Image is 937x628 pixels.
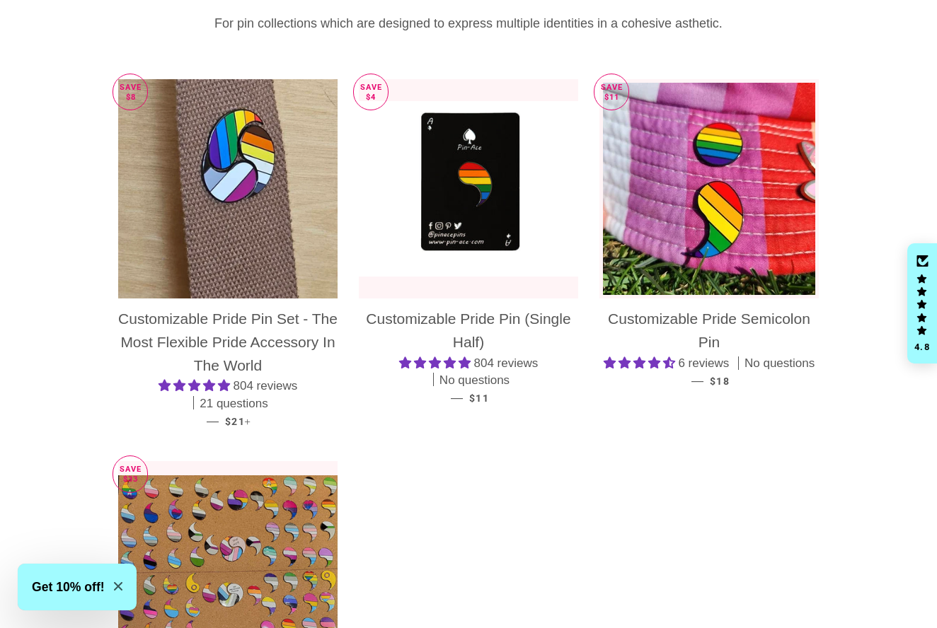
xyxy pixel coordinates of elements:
[594,74,628,110] p: Save $11
[118,298,338,440] a: Customizable Pride Pin Set - The Most Flexible Pride Accessory In The World 4.83 stars 804 review...
[159,379,234,392] span: 4.83 stars
[691,374,703,388] span: —
[473,356,538,370] span: 804 reviews
[710,376,730,387] span: $18
[354,74,388,110] p: Save $4
[359,298,578,417] a: Customizable Pride Pin (Single Half) 4.83 stars 804 reviews No questions — $11
[399,356,474,370] span: 4.83 stars
[745,355,815,372] span: No questions
[608,310,810,350] span: Customizable Pride Semicolon Pin
[451,391,463,405] span: —
[113,456,147,492] p: Save $33
[225,416,252,427] span: $21
[207,414,219,428] span: —
[234,379,298,392] span: 804 reviews
[907,243,937,364] div: Click to open Judge.me floating reviews tab
[599,298,819,400] a: Customizable Pride Semicolon Pin 4.67 stars 6 reviews No questions — $18
[439,372,510,389] span: No questions
[113,74,147,110] p: Save $8
[469,392,489,404] span: $11
[118,310,338,373] span: Customizable Pride Pin Set - The Most Flexible Pride Accessory In The World
[366,310,570,350] span: Customizable Pride Pin (Single Half)
[914,342,931,351] div: 4.8
[200,395,268,412] span: 21 questions
[604,356,679,370] span: 4.67 stars
[678,356,729,370] span: 6 reviews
